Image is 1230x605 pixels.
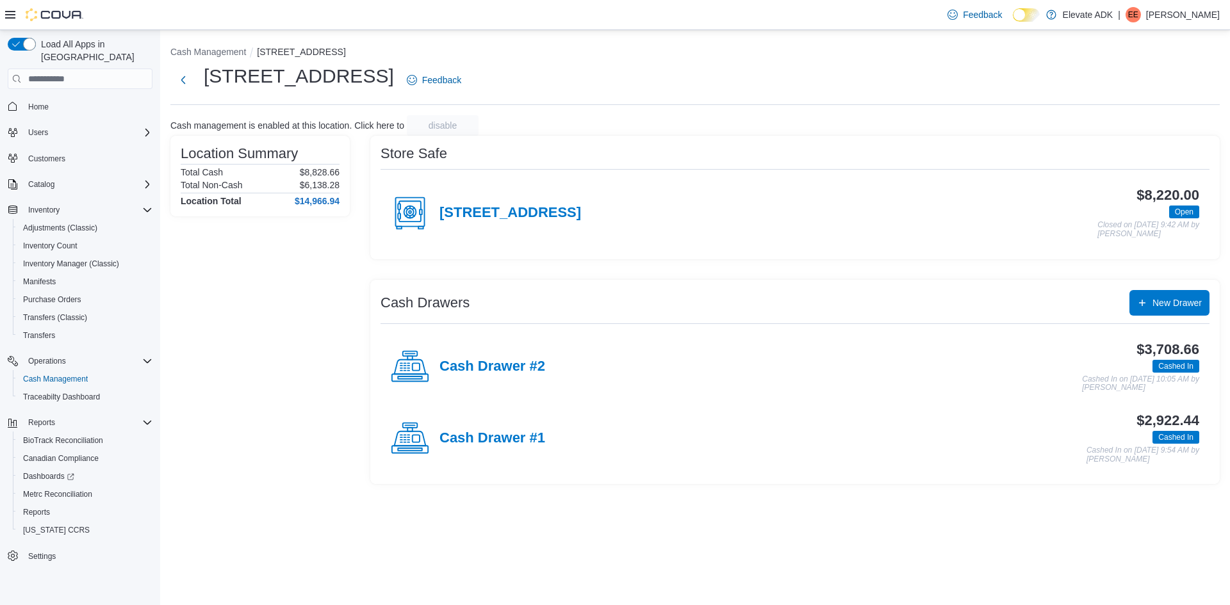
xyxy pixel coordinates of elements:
[381,146,447,161] h3: Store Safe
[18,389,152,405] span: Traceabilty Dashboard
[439,359,545,375] h4: Cash Drawer #2
[18,238,83,254] a: Inventory Count
[18,504,55,520] a: Reports
[181,146,298,161] h3: Location Summary
[18,522,152,538] span: Washington CCRS
[300,180,340,190] p: $6,138.28
[18,451,152,466] span: Canadian Compliance
[422,74,461,86] span: Feedback
[170,45,1220,61] nav: An example of EuiBreadcrumbs
[18,328,152,343] span: Transfers
[23,177,60,192] button: Catalog
[13,237,158,255] button: Inventory Count
[18,310,92,325] a: Transfers (Classic)
[28,551,56,561] span: Settings
[18,274,61,289] a: Manifests
[18,469,152,484] span: Dashboards
[18,256,152,271] span: Inventory Manager (Classic)
[23,435,103,446] span: BioTrack Reconciliation
[23,353,152,369] span: Operations
[3,352,158,370] button: Operations
[23,202,152,218] span: Inventory
[23,312,87,323] span: Transfers (Classic)
[1146,7,1220,22] p: [PERSON_NAME]
[3,149,158,168] button: Customers
[1158,360,1193,372] span: Cashed In
[18,371,93,387] a: Cash Management
[8,92,152,599] nav: Complex example
[23,277,56,287] span: Manifests
[13,432,158,449] button: BioTrack Reconciliation
[23,125,152,140] span: Users
[28,417,55,428] span: Reports
[28,102,49,112] span: Home
[13,388,158,406] button: Traceabilty Dashboard
[170,67,196,93] button: Next
[3,414,158,432] button: Reports
[18,238,152,254] span: Inventory Count
[13,503,158,521] button: Reports
[18,328,60,343] a: Transfers
[28,356,66,366] span: Operations
[18,469,79,484] a: Dashboards
[23,548,152,564] span: Settings
[13,309,158,327] button: Transfers (Classic)
[1136,342,1199,357] h3: $3,708.66
[23,98,152,114] span: Home
[18,487,152,502] span: Metrc Reconciliation
[23,125,53,140] button: Users
[942,2,1007,28] a: Feedback
[28,154,65,164] span: Customers
[1063,7,1113,22] p: Elevate ADK
[23,151,70,166] a: Customers
[1118,7,1120,22] p: |
[3,201,158,219] button: Inventory
[1158,432,1193,443] span: Cashed In
[1152,360,1199,373] span: Cashed In
[18,504,152,520] span: Reports
[1126,7,1141,22] div: Eli Emery
[402,67,466,93] a: Feedback
[23,259,119,269] span: Inventory Manager (Classic)
[23,202,65,218] button: Inventory
[23,374,88,384] span: Cash Management
[23,507,50,517] span: Reports
[3,124,158,141] button: Users
[23,177,152,192] span: Catalog
[36,38,152,63] span: Load All Apps in [GEOGRAPHIC_DATA]
[23,241,78,251] span: Inventory Count
[13,273,158,291] button: Manifests
[23,453,99,464] span: Canadian Compliance
[1013,8,1040,22] input: Dark Mode
[170,120,404,131] p: Cash management is enabled at this location. Click here to
[13,370,158,388] button: Cash Management
[1152,431,1199,444] span: Cashed In
[1086,446,1199,464] p: Cashed In on [DATE] 9:54 AM by [PERSON_NAME]
[1129,290,1209,316] button: New Drawer
[1097,221,1199,238] p: Closed on [DATE] 9:42 AM by [PERSON_NAME]
[181,167,223,177] h6: Total Cash
[23,294,81,305] span: Purchase Orders
[23,392,100,402] span: Traceabilty Dashboard
[1128,7,1138,22] span: EE
[1152,296,1202,309] span: New Drawer
[1136,188,1199,203] h3: $8,220.00
[23,525,90,535] span: [US_STATE] CCRS
[13,255,158,273] button: Inventory Manager (Classic)
[204,63,394,89] h1: [STREET_ADDRESS]
[18,220,102,236] a: Adjustments (Classic)
[23,150,152,166] span: Customers
[23,471,74,481] span: Dashboards
[439,205,581,222] h4: [STREET_ADDRESS]
[18,220,152,236] span: Adjustments (Classic)
[300,167,340,177] p: $8,828.66
[18,274,152,289] span: Manifests
[1175,206,1193,218] span: Open
[23,330,55,341] span: Transfers
[18,389,105,405] a: Traceabilty Dashboard
[3,175,158,193] button: Catalog
[23,99,54,115] a: Home
[18,256,124,271] a: Inventory Manager (Classic)
[18,433,152,448] span: BioTrack Reconciliation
